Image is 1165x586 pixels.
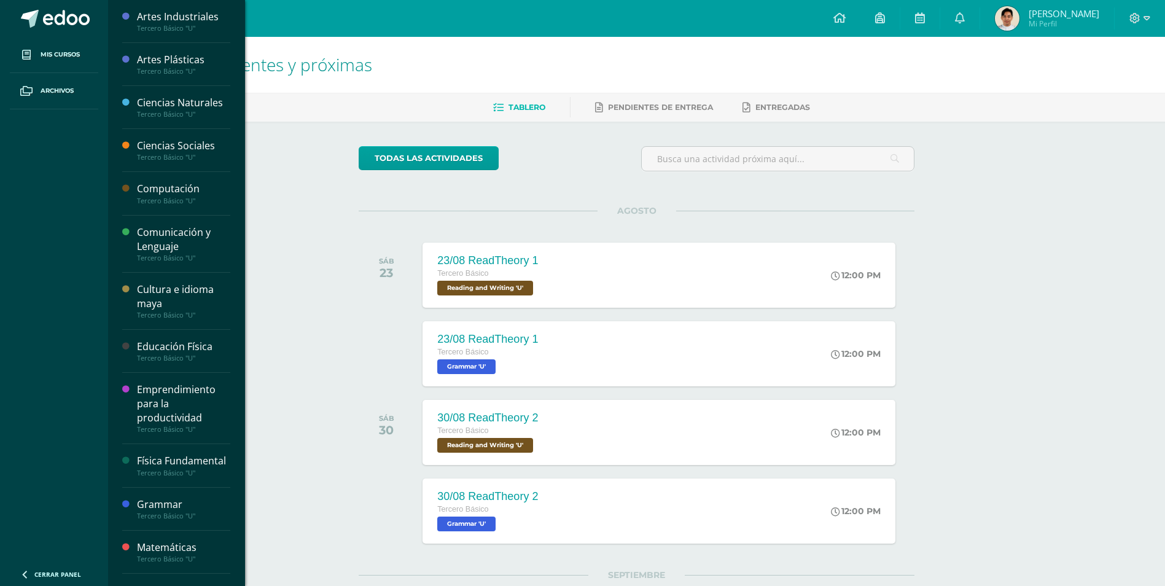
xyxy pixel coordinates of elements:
[137,283,230,319] a: Cultura e idioma mayaTercero Básico "U"
[137,197,230,205] div: Tercero Básico "U"
[123,53,372,76] span: Actividades recientes y próximas
[437,281,533,295] span: Reading and Writing 'U'
[831,506,881,517] div: 12:00 PM
[41,50,80,60] span: Mis cursos
[437,348,488,356] span: Tercero Básico
[598,205,676,216] span: AGOSTO
[379,265,394,280] div: 23
[437,438,533,453] span: Reading and Writing 'U'
[755,103,810,112] span: Entregadas
[995,6,1019,31] img: 3ef5ddf9f422fdfcafeb43ddfbc22940.png
[10,37,98,73] a: Mis cursos
[137,10,230,24] div: Artes Industriales
[595,98,713,117] a: Pendientes de entrega
[10,73,98,109] a: Archivos
[137,225,230,254] div: Comunicación y Lenguaje
[437,412,538,424] div: 30/08 ReadTheory 2
[137,67,230,76] div: Tercero Básico "U"
[137,541,230,563] a: MatemáticasTercero Básico "U"
[137,283,230,311] div: Cultura e idioma maya
[437,426,488,435] span: Tercero Básico
[137,541,230,555] div: Matemáticas
[588,569,685,580] span: SEPTIEMBRE
[137,425,230,434] div: Tercero Básico "U"
[742,98,810,117] a: Entregadas
[137,340,230,354] div: Educación Física
[642,147,914,171] input: Busca una actividad próxima aquí...
[137,96,230,110] div: Ciencias Naturales
[831,348,881,359] div: 12:00 PM
[137,139,230,153] div: Ciencias Sociales
[137,354,230,362] div: Tercero Básico "U"
[137,311,230,319] div: Tercero Básico "U"
[359,146,499,170] a: todas las Actividades
[1029,18,1099,29] span: Mi Perfil
[34,570,81,579] span: Cerrar panel
[437,254,538,267] div: 23/08 ReadTheory 1
[137,555,230,563] div: Tercero Básico "U"
[137,469,230,477] div: Tercero Básico "U"
[137,153,230,162] div: Tercero Básico "U"
[137,182,230,205] a: ComputaciónTercero Básico "U"
[137,96,230,119] a: Ciencias NaturalesTercero Básico "U"
[137,53,230,67] div: Artes Plásticas
[137,498,230,520] a: GrammarTercero Básico "U"
[437,333,538,346] div: 23/08 ReadTheory 1
[831,270,881,281] div: 12:00 PM
[137,340,230,362] a: Educación FísicaTercero Básico "U"
[831,427,881,438] div: 12:00 PM
[137,512,230,520] div: Tercero Básico "U"
[379,414,394,423] div: SÁB
[137,383,230,434] a: Emprendimiento para la productividadTercero Básico "U"
[137,454,230,477] a: Física FundamentalTercero Básico "U"
[137,254,230,262] div: Tercero Básico "U"
[437,490,538,503] div: 30/08 ReadTheory 2
[41,86,74,96] span: Archivos
[493,98,545,117] a: Tablero
[137,139,230,162] a: Ciencias SocialesTercero Básico "U"
[137,182,230,196] div: Computación
[137,225,230,262] a: Comunicación y LenguajeTercero Básico "U"
[1029,7,1099,20] span: [PERSON_NAME]
[437,359,496,374] span: Grammar 'U'
[437,517,496,531] span: Grammar 'U'
[437,505,488,514] span: Tercero Básico
[137,454,230,468] div: Física Fundamental
[379,257,394,265] div: SÁB
[137,53,230,76] a: Artes PlásticasTercero Básico "U"
[137,10,230,33] a: Artes IndustrialesTercero Básico "U"
[379,423,394,437] div: 30
[508,103,545,112] span: Tablero
[137,110,230,119] div: Tercero Básico "U"
[437,269,488,278] span: Tercero Básico
[137,498,230,512] div: Grammar
[137,24,230,33] div: Tercero Básico "U"
[137,383,230,425] div: Emprendimiento para la productividad
[608,103,713,112] span: Pendientes de entrega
